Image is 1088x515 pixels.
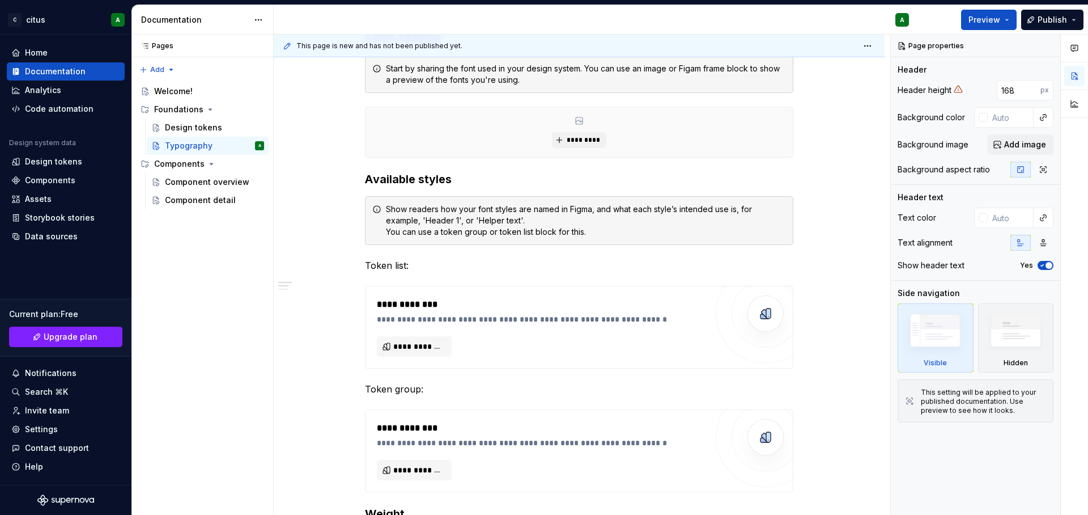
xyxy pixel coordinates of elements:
[25,85,61,96] div: Analytics
[898,164,990,175] div: Background aspect ratio
[365,259,793,272] p: Token list:
[7,153,125,171] a: Design tokens
[898,192,943,203] div: Header text
[154,158,205,170] div: Components
[154,86,193,97] div: Welcome!
[386,204,786,238] div: Show readers how your font styles are named in Figma, and what each style’s intended use is, for ...
[136,62,178,78] button: Add
[25,212,95,223] div: Storybook stories
[7,402,125,420] a: Invite team
[147,173,269,191] a: Component overview
[978,303,1054,373] div: Hidden
[7,44,125,62] a: Home
[136,100,269,119] div: Foundations
[7,227,125,246] a: Data sources
[386,63,786,86] div: Start by sharing the font used in your design system. You can use an image or Figam frame block t...
[898,64,926,75] div: Header
[7,209,125,227] a: Storybook stories
[25,442,89,454] div: Contact support
[44,331,97,343] span: Upgrade plan
[25,156,82,167] div: Design tokens
[165,195,236,206] div: Component detail
[7,383,125,401] button: Search ⌘K
[136,82,269,209] div: Page tree
[7,439,125,457] button: Contact support
[25,405,69,416] div: Invite team
[898,85,951,96] div: Header height
[7,171,125,189] a: Components
[136,82,269,100] a: Welcome!
[25,47,48,58] div: Home
[898,303,974,373] div: Visible
[136,155,269,173] div: Components
[165,176,249,188] div: Component overview
[258,140,261,151] div: A
[7,100,125,118] a: Code automation
[7,62,125,81] a: Documentation
[296,41,462,50] span: This page is new and has not been published yet.
[898,288,960,299] div: Side navigation
[7,420,125,438] a: Settings
[2,7,129,32] button: CcitusA
[147,119,269,137] a: Design tokens
[9,327,122,347] a: Upgrade plan
[898,212,936,223] div: Text color
[365,171,793,187] h3: Available styles
[25,368,76,379] div: Notifications
[165,122,222,133] div: Design tokens
[25,386,68,398] div: Search ⌘K
[25,103,93,115] div: Code automation
[898,260,964,271] div: Show header text
[25,461,43,472] div: Help
[150,65,164,74] span: Add
[988,134,1053,155] button: Add image
[900,15,904,24] div: A
[997,80,1040,100] input: Auto
[898,139,968,150] div: Background image
[7,364,125,382] button: Notifications
[1004,139,1046,150] span: Add image
[1004,358,1028,368] div: Hidden
[116,15,120,24] div: A
[25,231,78,242] div: Data sources
[26,14,45,26] div: citus
[898,112,965,123] div: Background color
[7,81,125,99] a: Analytics
[147,191,269,209] a: Component detail
[25,424,58,435] div: Settings
[988,208,1034,228] input: Auto
[8,13,22,27] div: C
[165,140,212,151] div: Typography
[7,190,125,208] a: Assets
[1040,86,1049,95] p: px
[1020,261,1033,270] label: Yes
[1038,14,1067,26] span: Publish
[147,137,269,155] a: TypographyA
[9,309,122,320] div: Current plan : Free
[961,10,1017,30] button: Preview
[136,41,173,50] div: Pages
[7,458,125,476] button: Help
[988,107,1034,128] input: Auto
[968,14,1000,26] span: Preview
[365,382,793,396] p: Token group:
[141,14,248,26] div: Documentation
[898,237,953,248] div: Text alignment
[25,66,86,77] div: Documentation
[924,358,947,368] div: Visible
[1021,10,1083,30] button: Publish
[9,138,76,147] div: Design system data
[25,175,75,186] div: Components
[154,104,203,115] div: Foundations
[37,495,94,506] svg: Supernova Logo
[25,193,52,205] div: Assets
[921,388,1046,415] div: This setting will be applied to your published documentation. Use preview to see how it looks.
